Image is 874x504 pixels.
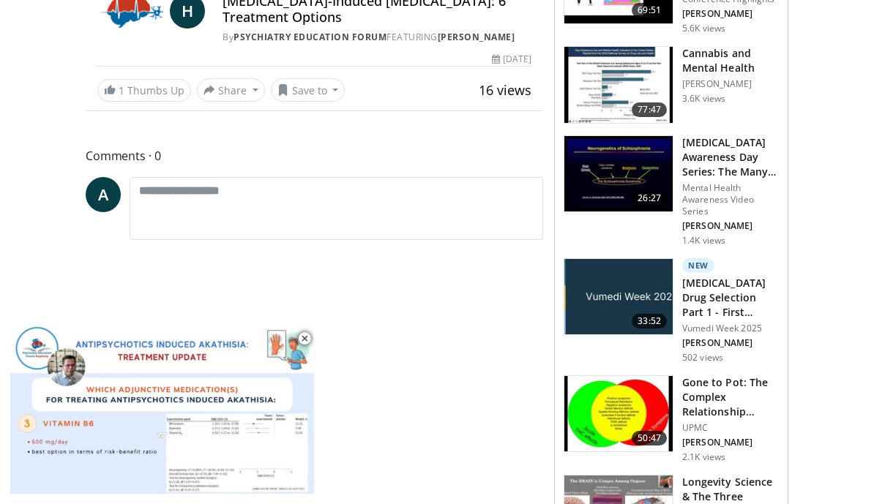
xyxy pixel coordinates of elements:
[682,323,779,334] p: Vumedi Week 2025
[682,23,725,34] p: 5.6K views
[271,78,346,102] button: Save to
[632,3,667,18] span: 69:51
[682,437,779,448] p: [PERSON_NAME]
[564,47,673,123] img: 0e991599-1ace-4004-98d5-e0b39d86eda7.150x105_q85_crop-smart_upscale.jpg
[632,191,667,206] span: 26:27
[682,8,779,20] p: [PERSON_NAME]
[682,258,714,273] p: New
[632,431,667,445] span: 50:47
[632,102,667,117] span: 77:47
[223,31,531,44] div: By FEATURING
[86,146,543,165] span: Comments 0
[492,53,531,66] div: [DATE]
[682,422,779,434] p: UPMC
[564,259,673,335] img: d8d9b0f7-8022-4d28-ae0d-7bbd658c82e6.jpg.150x105_q85_crop-smart_upscale.jpg
[10,323,314,494] video-js: Video Player
[438,31,515,43] a: [PERSON_NAME]
[564,136,673,212] img: cc17e273-e85b-4a44-ada7-bd2ab890eb55.150x105_q85_crop-smart_upscale.jpg
[682,375,779,419] h3: Gone to Pot: The Complex Relationship Between Cannabis, [MEDICAL_DATA]…
[197,78,265,102] button: Share
[682,352,723,364] p: 502 views
[119,83,124,97] span: 1
[564,375,779,463] a: 50:47 Gone to Pot: The Complex Relationship Between Cannabis, [MEDICAL_DATA]… UPMC [PERSON_NAME] ...
[234,31,386,43] a: Psychiatry Education Forum
[682,135,779,179] h3: [MEDICAL_DATA] Awareness Day Series: The Many Etiologies of Schizophr…
[682,451,725,463] p: 2.1K views
[682,93,725,105] p: 3.6K views
[682,337,779,349] p: [PERSON_NAME]
[682,276,779,320] h3: [MEDICAL_DATA] Drug Selection Part 1 - First Episode
[97,79,191,102] a: 1 Thumbs Up
[682,182,779,217] p: Mental Health Awareness Video Series
[86,177,121,212] a: A
[682,46,779,75] h3: Cannabis and Mental Health
[564,46,779,124] a: 77:47 Cannabis and Mental Health [PERSON_NAME] 3.6K views
[632,314,667,328] span: 33:52
[682,235,725,247] p: 1.4K views
[682,220,779,232] p: [PERSON_NAME]
[290,323,319,354] button: Close
[564,135,779,247] a: 26:27 [MEDICAL_DATA] Awareness Day Series: The Many Etiologies of Schizophr… Mental Health Awaren...
[564,258,779,364] a: 33:52 New [MEDICAL_DATA] Drug Selection Part 1 - First Episode Vumedi Week 2025 [PERSON_NAME] 502...
[479,81,531,99] span: 16 views
[682,78,779,90] p: [PERSON_NAME]
[564,376,673,452] img: 045704c6-c23c-49b4-a046-65a12fb74f3a.150x105_q85_crop-smart_upscale.jpg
